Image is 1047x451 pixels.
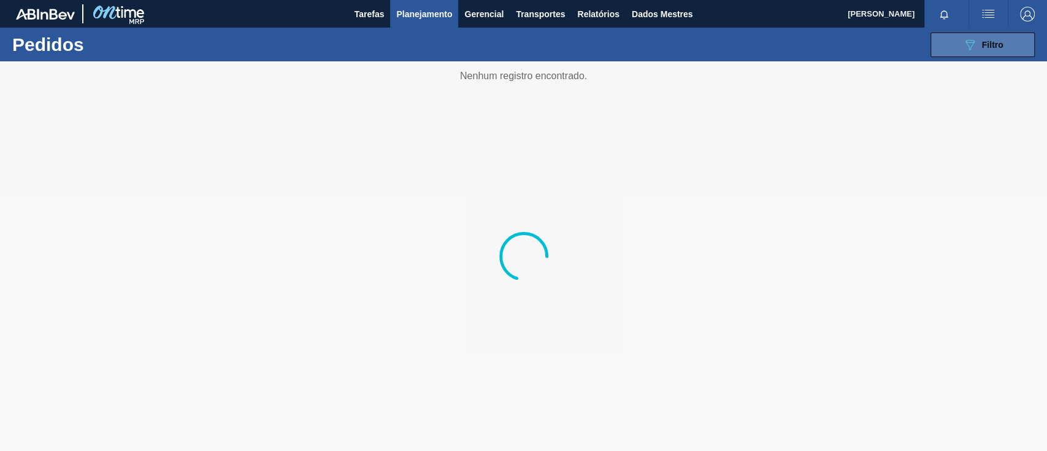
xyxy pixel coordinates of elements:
font: Tarefas [355,9,385,19]
button: Notificações [924,6,964,23]
font: Planejamento [396,9,452,19]
button: Filtro [930,33,1035,57]
font: Relatórios [577,9,619,19]
img: Sair [1020,7,1035,21]
font: Gerencial [464,9,504,19]
img: TNhmsLtSVTkK8tSr43FrP2fwEKptu5GPRR3wAAAABJRU5ErkJggg== [16,9,75,20]
font: [PERSON_NAME] [848,9,915,18]
font: Transportes [516,9,565,19]
img: ações do usuário [981,7,995,21]
font: Dados Mestres [632,9,693,19]
font: Pedidos [12,34,84,55]
font: Filtro [982,40,1003,50]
